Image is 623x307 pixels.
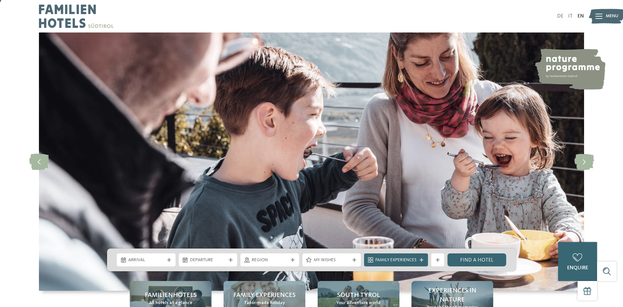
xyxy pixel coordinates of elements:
[558,242,597,281] a: enquire
[578,14,584,19] a: EN
[128,257,164,263] span: Arrival
[314,257,350,263] span: My wishes
[336,300,380,306] span: Your adventure world
[606,13,618,19] span: Menu
[534,49,605,90] img: nature programme by Familienhotels Südtirol
[567,265,588,271] span: enquire
[375,257,417,263] span: Family Experiences
[244,300,285,306] span: Tailor-made holiday
[149,300,192,306] span: All hotels at a glance
[337,291,380,300] span: South Tyrol
[190,257,226,263] span: Departure
[568,14,573,19] a: IT
[252,257,288,263] span: Region
[557,14,563,19] a: DE
[233,291,296,300] span: Family Experiences
[145,291,197,300] span: Familienhotels
[447,253,506,266] a: Find a hotel
[39,32,584,291] img: Familienhotels Südtirol: The happy family places!
[418,286,487,304] span: Experiences in nature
